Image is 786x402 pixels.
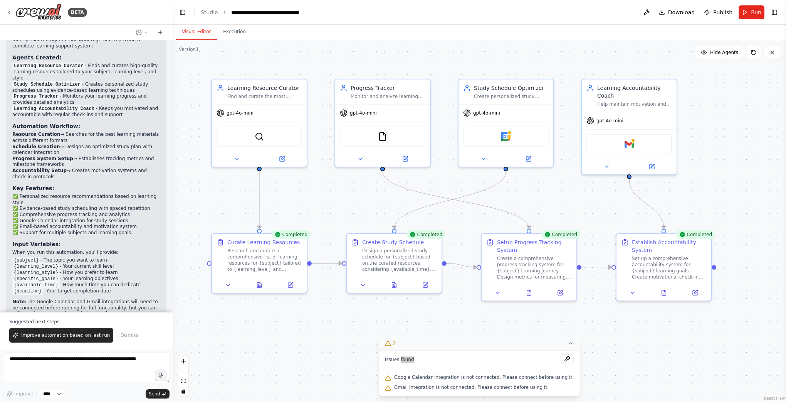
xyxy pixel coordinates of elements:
li: ✅ Comprehensive progress tracking and analytics [12,212,160,218]
span: Run [751,8,761,16]
g: Edge from 41e65579-fdf1-44dd-ac56-bee9e12e0e87 to 89d4f27c-0a56-4789-92c6-a8d9f5580437 [312,260,342,267]
div: Help maintain motivation and accountability for {subject} learning goals by providing regular che... [597,101,672,107]
g: Edge from 16660261-6339-49c4-8f16-40c82a23ce81 to 47d13e16-6017-4c69-96b0-f672a873487c [379,171,533,229]
button: Visual Editor [176,24,217,40]
strong: Schedule Creation [12,144,60,149]
strong: Automation Workflow: [12,123,80,129]
div: Find and curate the most relevant and high-quality learning resources for {subject} based on {lea... [227,93,302,100]
span: Improve automation based on last run [21,332,110,338]
button: Download [656,5,698,19]
div: CompletedCreate Study ScheduleDesign a personalized study schedule for {subject} based on the cur... [346,233,442,294]
button: Improve automation based on last run [9,328,113,343]
code: {specific_goals} [12,275,60,282]
li: ✅ Google Calendar integration for study sessions [12,218,160,224]
button: Show right sidebar [769,7,780,18]
button: View output [243,280,276,290]
span: Gmail integration is not connected. Please connect before using it. [394,384,549,390]
div: Create personalized study schedules for {subject} based on {available_time}, {learning_goals}, an... [474,93,549,100]
li: ✅ Personalized resource recommendations based on learning style [12,194,160,206]
code: Study Schedule Optimizer [12,81,82,88]
li: → Creates motivation systems and check-in protocols [12,168,160,180]
div: BETA [68,8,87,17]
strong: Key Features: [12,185,54,191]
button: Dismiss [116,328,142,343]
span: Hide Agents [710,49,738,56]
button: Open in side panel [630,162,673,171]
g: Edge from 89d4f27c-0a56-4789-92c6-a8d9f5580437 to 47d13e16-6017-4c69-96b0-f672a873487c [447,260,477,271]
div: Completed [406,230,445,239]
li: - Creates personalized study schedules using evidence-based learning techniques [12,81,160,94]
strong: Input Variables: [12,241,61,247]
g: Edge from 47d13e16-6017-4c69-96b0-f672a873487c to 6d09206f-f32a-441c-9f2d-feb9d34a6c49 [581,263,611,271]
div: Create Study Schedule [362,238,424,246]
div: Curate Learning Resources [227,238,300,246]
div: Progress TrackerMonitor and analyze learning progress for {subject}, track completed milestones, ... [334,79,431,167]
span: Publish [713,8,732,16]
strong: Note: [12,299,27,304]
span: Dismiss [120,332,138,338]
code: Learning Accountability Coach [12,105,96,112]
span: Download [668,8,695,16]
div: CompletedCurate Learning ResourcesResearch and curate a comprehensive list of learning resources ... [211,233,307,294]
code: Progress Tracker [12,93,60,100]
li: ✅ Support for multiple subjects and learning goals [12,230,160,236]
p: I've created a comprehensive learning management crew with four specialized agents that work toge... [12,31,160,49]
button: Open in side panel [682,288,708,297]
button: zoom out [178,366,188,376]
button: Send [146,389,170,399]
a: React Flow attribution [764,396,785,400]
div: CompletedEstablish Accountability SystemSet up a comprehensive accountability system for {subject... [616,233,712,301]
img: Gmail [625,140,634,149]
code: Learning Resource Curator [12,62,85,69]
li: - The topic you want to learn [12,257,160,263]
li: - How you prefer to learn [12,270,160,276]
a: Studio [201,9,218,15]
li: ✅ Email-based accountability and motivation system [12,224,160,230]
button: Open in side panel [547,288,573,297]
code: {subject} [12,257,40,264]
span: Improve [14,391,33,397]
button: Hide Agents [696,46,743,59]
li: - Finds and curates high-quality learning resources tailored to your subject, learning level, and... [12,63,160,81]
li: - Your current skill level [12,263,160,270]
button: Run [739,5,764,19]
button: Execution [217,24,252,40]
strong: Progress System Setup [12,156,73,161]
p: When you run this automation, you'll provide: [12,250,160,256]
img: Logo [15,3,62,21]
code: {learning_level} [12,263,60,270]
button: Hide left sidebar [177,7,188,18]
li: ✅ Evidence-based study scheduling with spaced repetition [12,206,160,212]
strong: Resource Curation [12,132,60,137]
span: gpt-4o-mini [350,110,377,116]
div: Set up a comprehensive accountability system for {subject} learning goals. Create motivational ch... [632,255,707,280]
nav: breadcrumb [201,8,318,16]
code: {learning_style} [12,269,60,276]
span: Issues found [385,356,414,363]
g: Edge from 8cabae3d-eae5-4ae4-8f9d-59ae7e481d94 to 41e65579-fdf1-44dd-ac56-bee9e12e0e87 [255,171,263,229]
div: Study Schedule Optimizer [474,84,549,92]
div: Setup Progress Tracking System [497,238,572,254]
div: Version 1 [179,46,199,52]
div: Learning Resource CuratorFind and curate the most relevant and high-quality learning resources fo... [211,79,307,167]
button: View output [378,280,411,290]
button: View output [648,288,680,297]
img: SerperDevTool [255,132,264,141]
button: Improve [3,389,37,399]
li: → Designs an optimized study plan with calendar integration [12,144,160,156]
p: The Google Calendar and Gmail integrations will need to be connected before running for full func... [12,299,160,317]
div: Completed [541,230,580,239]
g: Edge from 5036fb6f-a317-449d-a4e6-7fc090195173 to 6d09206f-f32a-441c-9f2d-feb9d34a6c49 [625,179,668,229]
button: Open in side panel [507,154,550,164]
li: - Keeps you motivated and accountable with regular check-ins and support [12,106,160,118]
li: → Searches for the best learning materials across different formats [12,132,160,144]
button: Click to speak your automation idea [155,370,166,381]
button: fit view [178,376,188,386]
button: Open in side panel [383,154,427,164]
li: → Establishes tracking metrics and milestone frameworks [12,156,160,168]
div: Establish Accountability System [632,238,707,254]
li: - Monitors your learning progress and provides detailed analytics [12,93,160,106]
strong: Accountability Setup [12,168,67,173]
li: - Your learning objectives [12,276,160,282]
span: gpt-4o-mini [596,118,623,124]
